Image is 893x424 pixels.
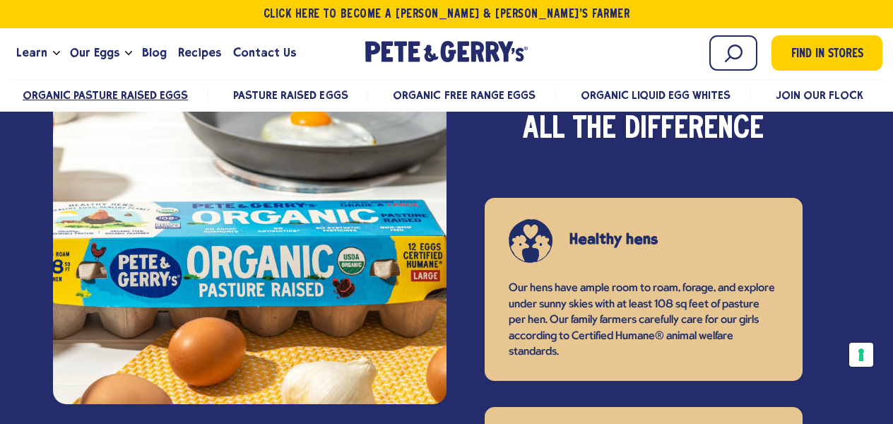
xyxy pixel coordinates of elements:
h3: Healthy hens [569,231,758,247]
a: Organic Liquid Egg Whites [581,88,731,102]
a: Find in Stores [771,35,882,71]
a: Pasture Raised Eggs [233,88,348,102]
button: Open the dropdown menu for Our Eggs [125,51,132,56]
nav: desktop product menu [11,79,882,110]
button: Your consent preferences for tracking technologies [849,343,873,367]
button: Open the dropdown menu for Learn [53,51,60,56]
span: Contact Us [233,44,296,61]
span: Our Eggs [70,44,119,61]
a: Organic Free Range Eggs [393,88,535,102]
input: Search [709,35,757,71]
span: Recipes [178,44,221,61]
span: Learn [16,44,47,61]
a: Blog [136,34,172,72]
a: Learn [11,34,53,72]
a: Join Our Flock [776,88,863,102]
a: Our Eggs [64,34,125,72]
a: Organic Pasture Raised Eggs [23,88,189,102]
span: Blog [142,44,167,61]
span: Find in Stores [791,45,863,64]
p: Our hens have ample room to roam, forage, and explore under sunny skies with at least 108 sq feet... [509,281,779,360]
a: Contact Us [227,34,302,72]
a: Recipes [172,34,227,72]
